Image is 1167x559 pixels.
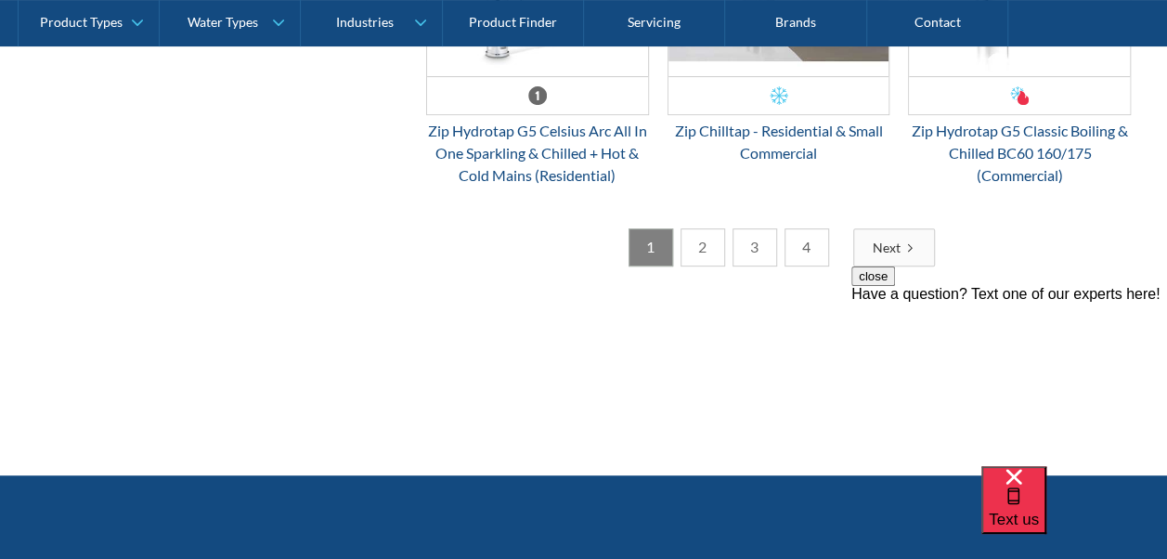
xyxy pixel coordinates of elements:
div: Next [873,238,901,257]
a: Next Page [853,228,935,266]
div: Industries [335,15,393,31]
div: Zip Hydrotap G5 Celsius Arc All In One Sparkling & Chilled + Hot & Cold Mains (Residential) [426,120,649,187]
a: 3 [733,228,777,266]
div: Water Types [188,15,258,31]
a: 2 [681,228,725,266]
a: 4 [784,228,829,266]
iframe: podium webchat widget bubble [981,466,1167,559]
div: Product Types [40,15,123,31]
iframe: podium webchat widget prompt [851,266,1167,489]
div: Zip Hydrotap G5 Classic Boiling & Chilled BC60 160/175 (Commercial) [908,120,1131,187]
div: Zip Chilltap - Residential & Small Commercial [668,120,890,164]
a: 1 [629,228,673,266]
div: List [426,228,1132,266]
